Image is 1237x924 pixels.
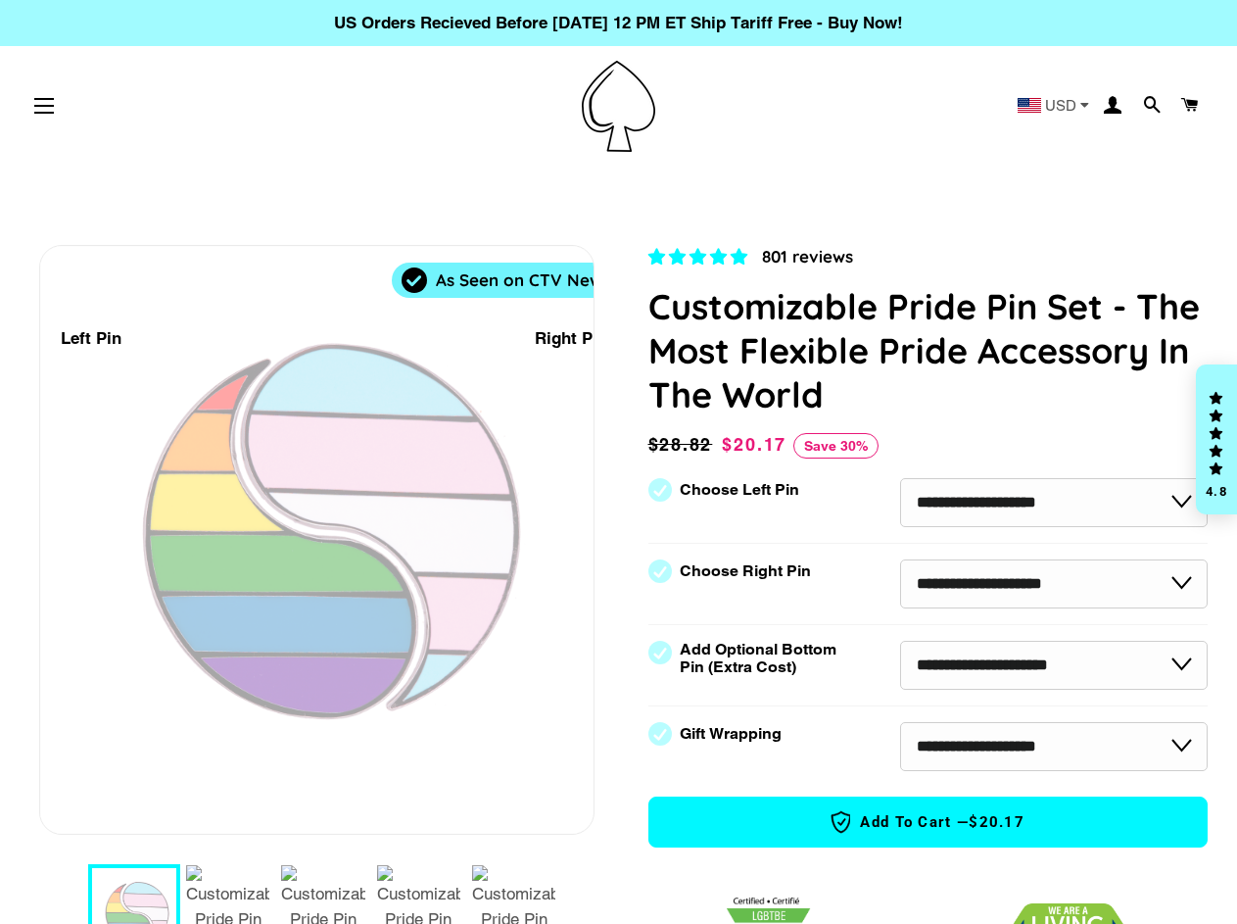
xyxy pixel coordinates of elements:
label: Choose Right Pin [680,562,811,580]
span: Add to Cart — [679,809,1178,835]
div: Right Pin [535,325,607,352]
span: $28.82 [648,431,718,459]
label: Choose Left Pin [680,481,799,499]
div: 4.8 [1205,485,1228,498]
h1: Customizable Pride Pin Set - The Most Flexible Pride Accessory In The World [648,284,1209,416]
label: Add Optional Bottom Pin (Extra Cost) [680,641,844,676]
span: $20.17 [722,434,786,455]
span: 801 reviews [762,246,853,267]
div: 1 / 7 [40,246,594,834]
img: Pin-Ace [582,61,655,152]
span: Save 30% [793,433,879,459]
label: Gift Wrapping [680,725,782,743]
button: Add to Cart —$20.17 [648,797,1209,848]
div: Click to open Judge.me floating reviews tab [1196,365,1237,515]
span: $20.17 [969,812,1024,833]
span: USD [1045,98,1076,113]
span: 4.83 stars [648,247,752,267]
